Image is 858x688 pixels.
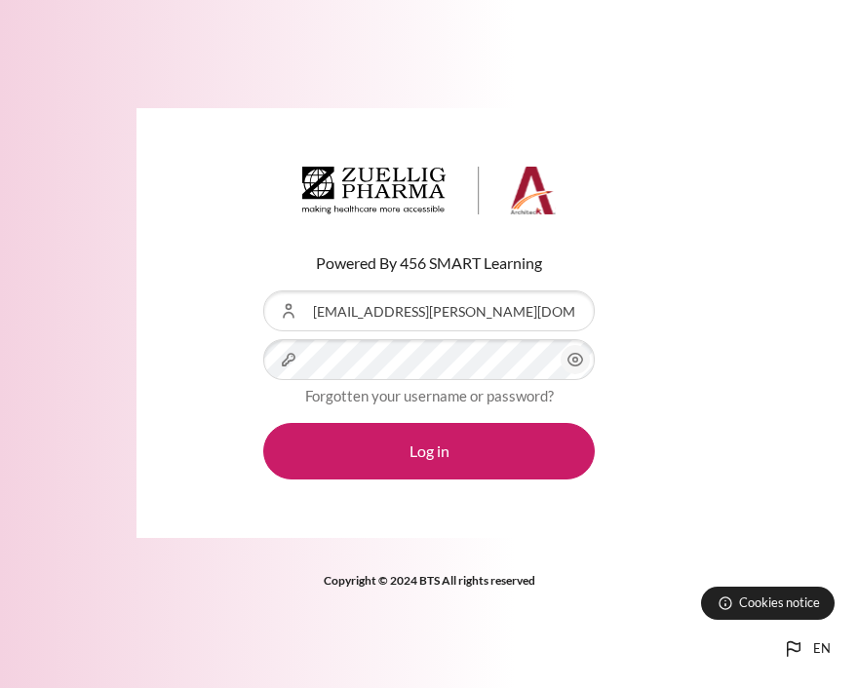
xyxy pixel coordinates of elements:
button: Languages [774,630,838,669]
a: Architeck [302,167,556,223]
strong: Copyright © 2024 BTS All rights reserved [324,573,535,588]
a: Forgotten your username or password? [305,387,554,404]
span: en [813,639,831,659]
input: Username or Email Address [263,290,595,331]
p: Powered By 456 SMART Learning [263,251,595,275]
img: Architeck [302,167,556,215]
span: Cookies notice [739,593,820,612]
button: Log in [263,423,595,479]
button: Cookies notice [701,587,835,620]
